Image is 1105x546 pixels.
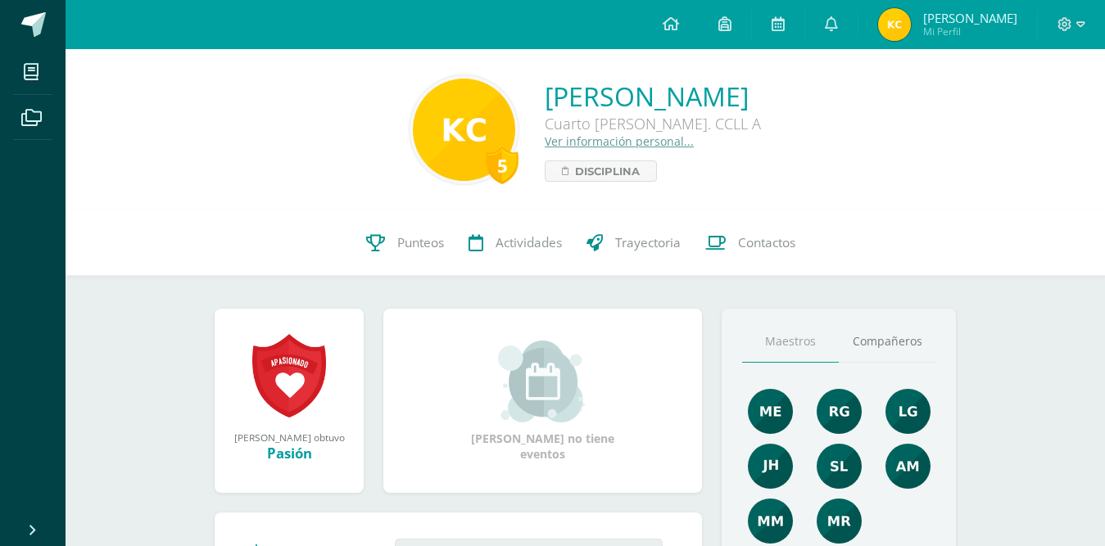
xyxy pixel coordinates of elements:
img: c8ce501b50aba4663d5e9c1ec6345694.png [817,389,862,434]
img: b7c5ef9c2366ee6e8e33a2b1ce8f818e.png [885,444,931,489]
img: 3dbe72ed89aa2680497b9915784f2ba9.png [748,444,793,489]
a: Trayectoria [574,210,693,276]
div: Pasión [231,444,347,463]
a: Contactos [693,210,808,276]
div: Cuarto [PERSON_NAME]. CCLL A [545,114,761,133]
span: Trayectoria [615,234,681,251]
span: [PERSON_NAME] [923,10,1017,26]
a: Ver información personal... [545,133,694,149]
img: cd05dac24716e1ad0a13f18e66b2a6d1.png [885,389,931,434]
img: 4ff157c9e8f87df51e82e65f75f8e3c8.png [748,499,793,544]
img: event_small.png [498,341,587,422]
a: Compañeros [839,321,935,363]
span: Actividades [496,234,562,251]
span: Contactos [738,234,795,251]
div: 5 [486,147,519,184]
img: c3e939347b3292314164d238f97d03df.png [878,8,911,41]
a: Punteos [354,210,456,276]
a: [PERSON_NAME] [545,79,761,114]
a: Disciplina [545,160,657,182]
div: [PERSON_NAME] no tiene eventos [461,341,625,462]
img: acf2b8b774183001b4bff44f4f5a7150.png [817,444,862,489]
img: de7dd2f323d4d3ceecd6bfa9930379e0.png [817,499,862,544]
img: f70f73eb285c230f9ad96ac56e7afc1a.png [413,79,515,181]
img: 65453557fab290cae8854fbf14c7a1d7.png [748,389,793,434]
span: Disciplina [575,161,640,181]
span: Mi Perfil [923,25,1017,38]
a: Actividades [456,210,574,276]
span: Punteos [397,234,444,251]
div: [PERSON_NAME] obtuvo [231,431,347,444]
a: Maestros [742,321,839,363]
